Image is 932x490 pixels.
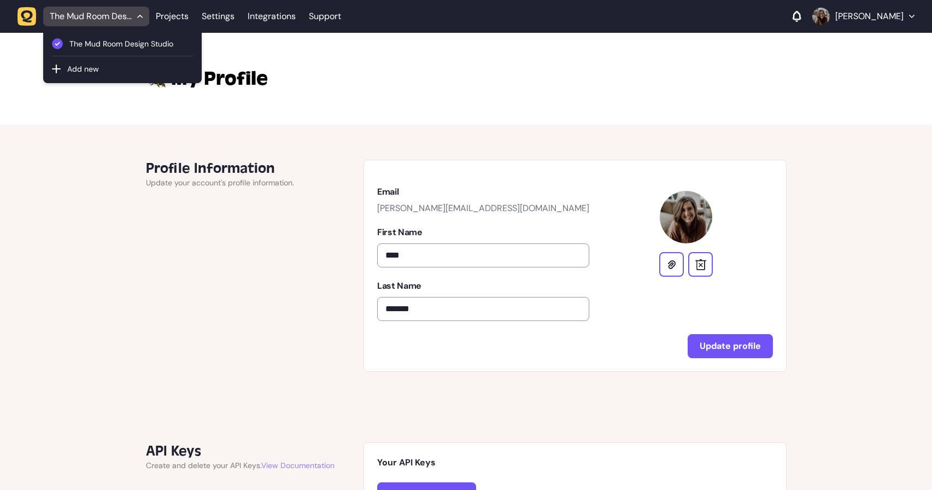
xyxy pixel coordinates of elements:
h3: Your API Keys [377,456,772,469]
span: Last Name [377,280,421,291]
p: [PERSON_NAME][EMAIL_ADDRESS][DOMAIN_NAME] [377,203,589,214]
span: Add new [65,64,99,74]
a: Settings [202,7,235,26]
span: The Mud Room Design Studio [69,38,193,50]
a: Projects [156,7,189,26]
p: Update your account's profile information. [146,177,294,188]
a: Support [309,11,341,22]
h3: Profile Information [146,160,294,177]
img: Kate Britton [660,191,712,243]
a: View Documentation [261,460,335,470]
span: First Name [377,226,422,238]
h3: API Keys [146,442,335,460]
a: Integrations [248,7,296,26]
span: Update profile [700,340,761,352]
p: [PERSON_NAME] [835,11,904,22]
div: The Mud Room Design Studio [43,33,202,83]
span: The Mud Room Design Studio [50,11,132,22]
button: The Mud Room Design Studio [52,33,193,56]
p: Create and delete your API Keys. [146,460,335,471]
h1: My Profile [171,66,787,92]
span: Email [377,186,398,197]
button: Add new [65,63,193,74]
button: Update profile [688,334,773,358]
button: [PERSON_NAME] [812,8,915,25]
button: The Mud Room Design Studio [17,7,149,26]
img: Kate Britton [812,8,830,25]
